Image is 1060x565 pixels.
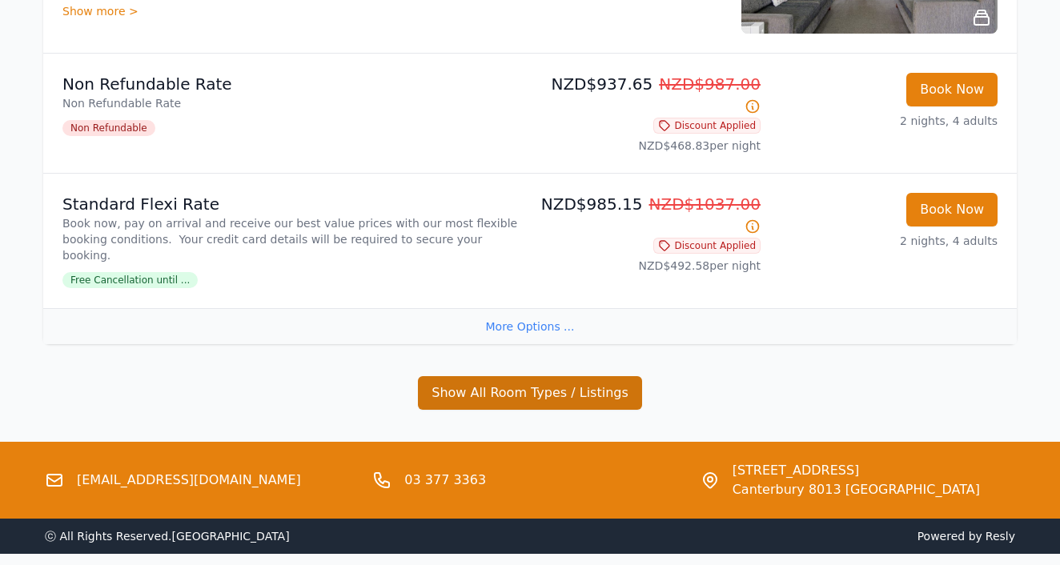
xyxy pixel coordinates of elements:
[536,138,761,154] p: NZD$468.83 per night
[77,471,301,490] a: [EMAIL_ADDRESS][DOMAIN_NAME]
[733,480,980,499] span: Canterbury 8013 [GEOGRAPHIC_DATA]
[906,73,998,106] button: Book Now
[659,74,761,94] span: NZD$987.00
[906,193,998,226] button: Book Now
[62,272,198,288] span: Free Cancellation until ...
[62,73,524,95] p: Non Refundable Rate
[986,530,1015,543] a: Resly
[733,461,980,480] span: [STREET_ADDRESS]
[536,528,1015,544] span: Powered by
[536,73,761,118] p: NZD$937.65
[62,95,524,111] p: Non Refundable Rate
[653,238,761,254] span: Discount Applied
[404,471,486,490] a: 03 377 3363
[649,194,761,214] span: NZD$1037.00
[62,3,722,19] div: Show more >
[62,193,524,215] p: Standard Flexi Rate
[536,193,761,238] p: NZD$985.15
[653,118,761,134] span: Discount Applied
[773,233,998,249] p: 2 nights, 4 adults
[45,530,290,543] span: ⓒ All Rights Reserved. [GEOGRAPHIC_DATA]
[43,308,1017,344] div: More Options ...
[773,113,998,129] p: 2 nights, 4 adults
[62,120,155,136] span: Non Refundable
[62,215,524,263] p: Book now, pay on arrival and receive our best value prices with our most flexible booking conditi...
[536,258,761,274] p: NZD$492.58 per night
[418,376,642,410] button: Show All Room Types / Listings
